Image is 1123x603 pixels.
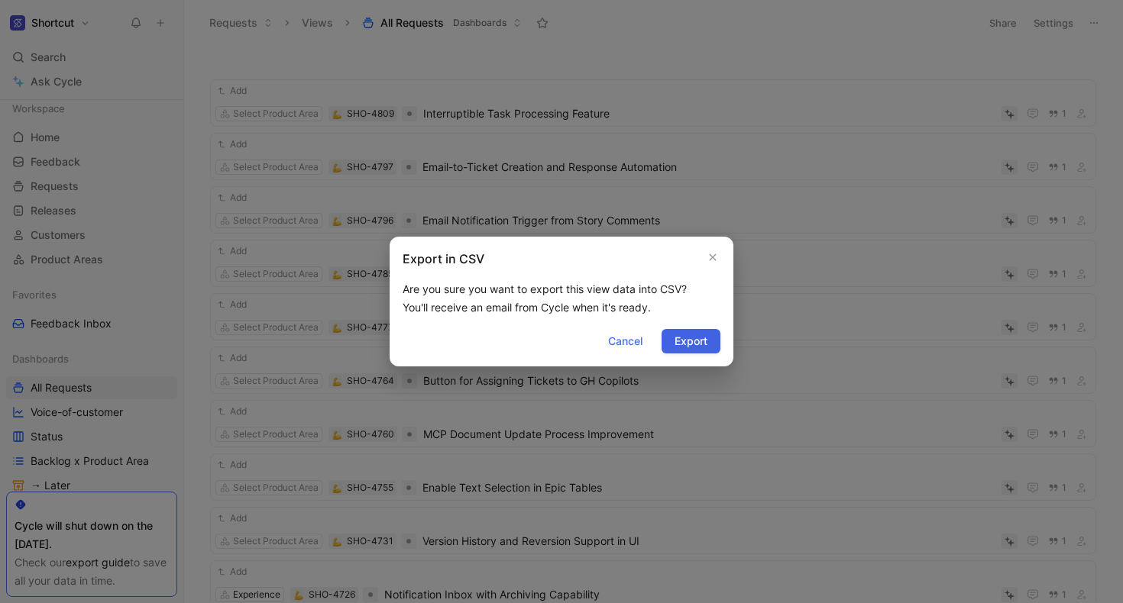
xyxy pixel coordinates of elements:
h2: Export in CSV [403,250,484,268]
span: Export [675,332,707,350]
span: Cancel [608,332,642,350]
div: Are you sure you want to export this view data into CSV? You'll receive an email from Cycle when ... [403,280,720,317]
button: Cancel [595,329,655,353]
button: Export [662,329,720,353]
